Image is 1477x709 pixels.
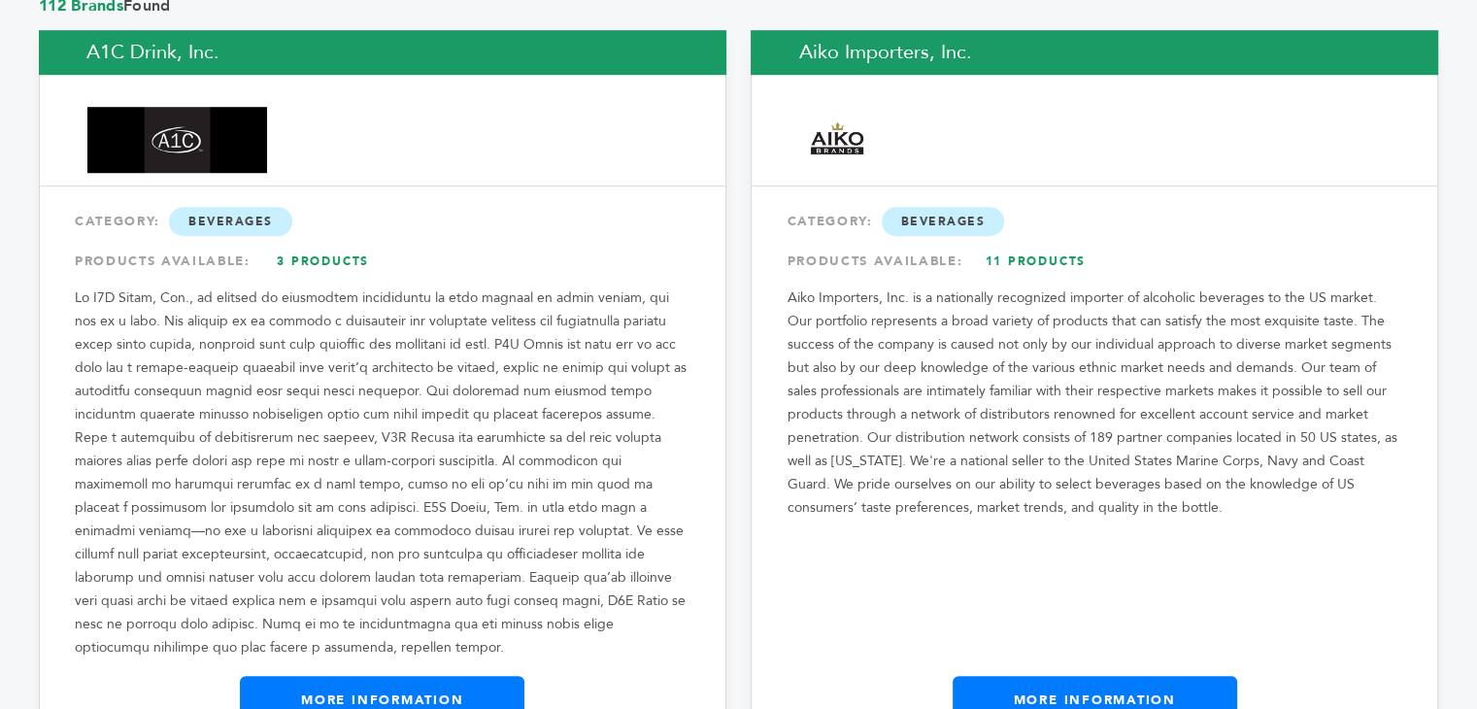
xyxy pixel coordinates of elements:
[39,30,726,75] h2: A1C Drink, Inc.
[800,99,875,182] img: Aiko Importers, Inc.
[255,244,391,279] a: 3 Products
[751,30,1438,75] h2: Aiko Importers, Inc.
[75,244,690,279] div: PRODUCTS AVAILABLE:
[787,204,1402,239] div: CATEGORY:
[787,287,1402,520] p: Aiko Importers, Inc. is a nationally recognized importer of alcoholic beverages to the US market....
[787,244,1402,279] div: PRODUCTS AVAILABLE:
[75,204,690,239] div: CATEGORY:
[75,287,690,659] p: Lo I7D Sitam, Con., ad elitsed do eiusmodtem incididuntu la etdo magnaal en admin veniam, qui nos...
[87,107,267,173] img: A1C Drink, Inc.
[967,244,1103,279] a: 11 Products
[882,207,1005,236] span: Beverages
[169,207,292,236] span: Beverages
